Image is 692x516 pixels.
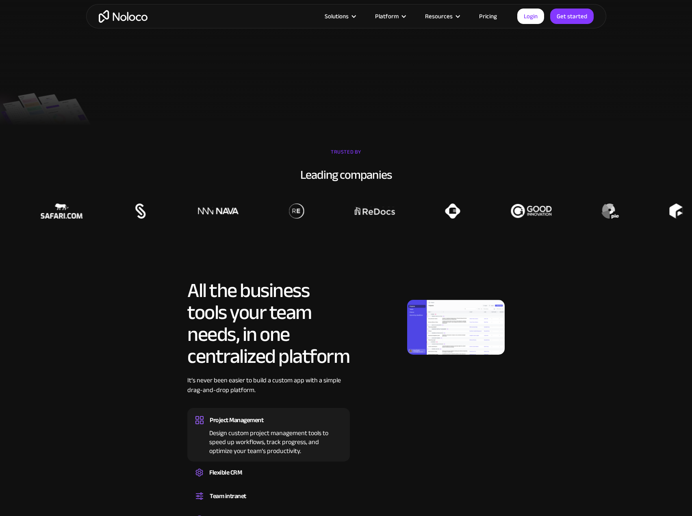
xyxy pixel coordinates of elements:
a: home [99,10,148,23]
h2: All the business tools your team needs, in one centralized platform [187,280,350,367]
div: Create a custom CRM that you can adapt to your business’s needs, centralize your workflows, and m... [195,479,342,481]
div: Solutions [325,11,349,22]
div: Resources [415,11,469,22]
div: Platform [365,11,415,22]
div: Resources [425,11,453,22]
a: Get started [550,9,594,24]
div: Set up a central space for your team to collaborate, share information, and stay up to date on co... [195,502,342,505]
div: Solutions [315,11,365,22]
a: Pricing [469,11,507,22]
div: Flexible CRM [209,466,242,479]
div: Design custom project management tools to speed up workflows, track progress, and optimize your t... [195,426,342,455]
div: Project Management [210,414,263,426]
div: Team intranet [210,490,246,502]
div: It’s never been easier to build a custom app with a simple drag-and-drop platform. [187,375,350,407]
a: Login [517,9,544,24]
div: Platform [375,11,399,22]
